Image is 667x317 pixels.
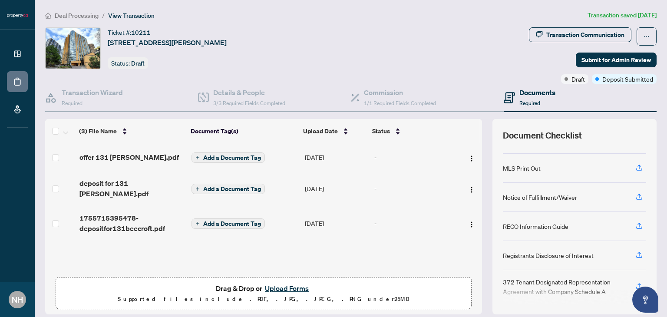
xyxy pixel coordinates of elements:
span: Drag & Drop orUpload FormsSupported files include .PDF, .JPG, .JPEG, .PNG under25MB [56,277,471,310]
div: Status: [108,57,148,69]
div: 372 Tenant Designated Representation Agreement with Company Schedule A [503,277,625,296]
h4: Details & People [213,87,285,98]
span: Required [519,100,540,106]
span: Draft [571,74,585,84]
button: Add a Document Tag [192,184,265,194]
span: ellipsis [644,33,650,40]
td: [DATE] [301,171,371,206]
span: 10211 [131,29,151,36]
img: Logo [468,155,475,162]
button: Add a Document Tag [192,183,265,195]
h4: Transaction Wizard [62,87,123,98]
span: Drag & Drop or [216,283,311,294]
span: Draft [131,59,145,67]
span: NH [12,294,23,306]
div: Transaction Communication [546,28,624,42]
div: - [374,218,454,228]
span: Add a Document Tag [203,221,261,227]
span: View Transaction [108,12,155,20]
article: Transaction saved [DATE] [588,10,657,20]
td: [DATE] [301,206,371,241]
td: [DATE] [301,143,371,171]
span: Document Checklist [503,129,582,142]
span: Add a Document Tag [203,186,261,192]
img: IMG-C12288902_1.jpg [46,28,100,69]
span: plus [195,221,200,226]
span: 3/3 Required Fields Completed [213,100,285,106]
button: Logo [465,216,479,230]
span: plus [195,187,200,191]
div: - [374,152,454,162]
button: Add a Document Tag [192,152,265,163]
img: Logo [468,186,475,193]
button: Add a Document Tag [192,218,265,229]
span: offer 131 [PERSON_NAME].pdf [79,152,179,162]
div: MLS Print Out [503,163,541,173]
span: Upload Date [303,126,338,136]
th: Document Tag(s) [187,119,300,143]
span: home [45,13,51,19]
p: Supported files include .PDF, .JPG, .JPEG, .PNG under 25 MB [61,294,466,304]
span: 1/1 Required Fields Completed [364,100,436,106]
span: [STREET_ADDRESS][PERSON_NAME] [108,37,227,48]
div: - [374,184,454,193]
li: / [102,10,105,20]
span: Deal Processing [55,12,99,20]
h4: Documents [519,87,555,98]
button: Submit for Admin Review [576,53,657,67]
th: Upload Date [300,119,369,143]
button: Open asap [632,287,658,313]
span: Status [372,126,390,136]
span: Required [62,100,83,106]
span: plus [195,155,200,160]
span: Deposit Submitted [602,74,653,84]
span: deposit for 131 [PERSON_NAME].pdf [79,178,185,199]
div: Notice of Fulfillment/Waiver [503,192,577,202]
button: Transaction Communication [529,27,631,42]
th: (3) File Name [76,119,187,143]
img: logo [7,13,28,18]
h4: Commission [364,87,436,98]
th: Status [369,119,455,143]
span: Submit for Admin Review [581,53,651,67]
img: Logo [468,221,475,228]
div: Ticket #: [108,27,151,37]
div: Registrants Disclosure of Interest [503,251,594,260]
button: Logo [465,150,479,164]
span: 1755715395478-depositfor131beecroft.pdf [79,213,185,234]
span: Add a Document Tag [203,155,261,161]
div: RECO Information Guide [503,221,568,231]
button: Logo [465,182,479,195]
span: (3) File Name [79,126,117,136]
button: Upload Forms [262,283,311,294]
